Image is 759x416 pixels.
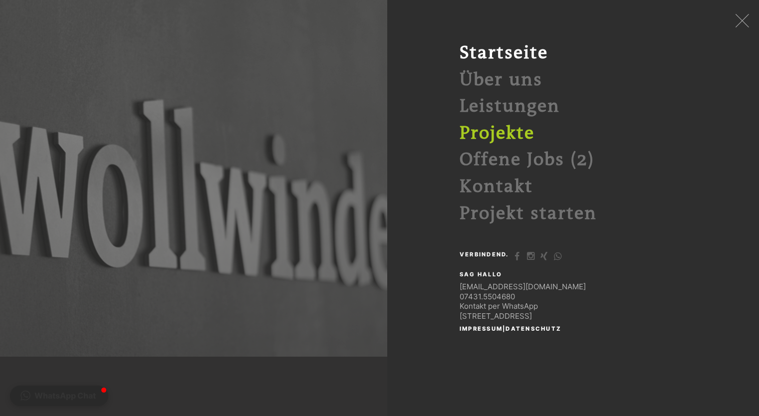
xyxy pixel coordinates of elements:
button: WhatsApp Chat [10,386,108,406]
h4: Sag Hallo [460,272,504,277]
a: 07431.5504680 [460,292,515,301]
a: [EMAIL_ADDRESS][DOMAIN_NAME] [460,282,586,291]
a: Impressum [460,325,503,332]
a: Datenschutz [506,325,561,332]
a: Leistungen [460,96,560,117]
a: Offene Jobs (2) [460,150,594,170]
a: [STREET_ADDRESS] [460,311,532,321]
strong: Startseite [460,43,548,63]
a: Projekt starten [460,204,597,224]
a: Über uns [460,70,542,90]
h4: Verbindend. [460,252,511,257]
a: Kontakt [460,177,533,197]
a: Kontakt per WhatsApp [460,301,538,311]
h4: | [460,326,563,332]
a: Projekte [460,123,534,144]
